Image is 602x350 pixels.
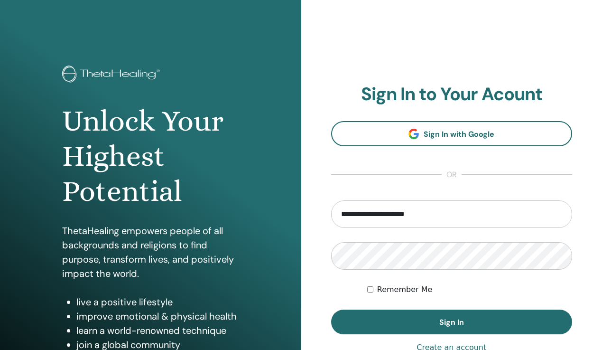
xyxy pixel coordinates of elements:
[331,84,573,105] h2: Sign In to Your Acount
[76,295,239,309] li: live a positive lifestyle
[331,121,573,146] a: Sign In with Google
[76,323,239,338] li: learn a world-renowned technique
[62,224,239,281] p: ThetaHealing empowers people of all backgrounds and religions to find purpose, transform lives, a...
[424,129,494,139] span: Sign In with Google
[62,104,239,209] h1: Unlock Your Highest Potential
[377,284,433,295] label: Remember Me
[442,169,462,180] span: or
[367,284,572,295] div: Keep me authenticated indefinitely or until I manually logout
[331,310,573,334] button: Sign In
[439,317,464,327] span: Sign In
[76,309,239,323] li: improve emotional & physical health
